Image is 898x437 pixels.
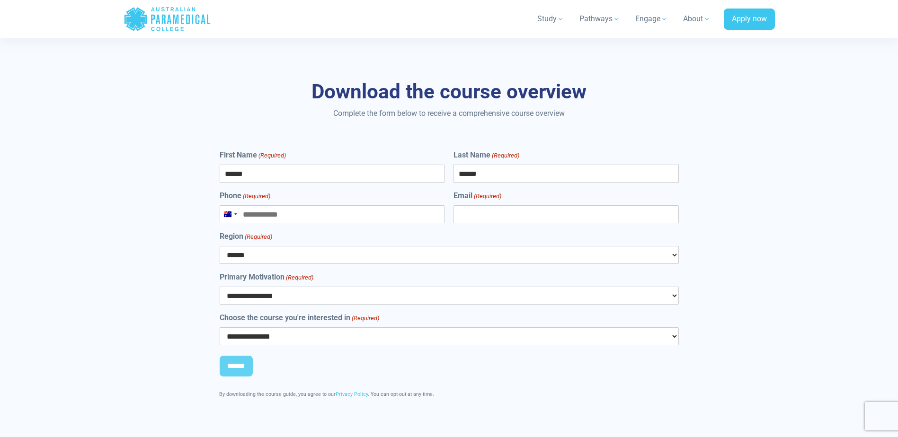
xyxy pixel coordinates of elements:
a: Study [532,6,570,32]
label: First Name [220,149,286,161]
span: By downloading the course guide, you agree to our . You can opt-out at any time. [219,391,434,397]
p: Complete the form below to receive a comprehensive course overview [172,108,726,119]
span: (Required) [258,151,286,160]
a: Australian Paramedical College [124,4,211,35]
span: (Required) [473,192,502,201]
span: (Required) [244,232,272,242]
a: About [677,6,716,32]
span: (Required) [242,192,270,201]
h3: Download the course overview [172,80,726,104]
span: (Required) [351,314,379,323]
a: Engage [630,6,674,32]
span: (Required) [491,151,520,160]
a: Pathways [574,6,626,32]
button: Selected country [220,206,240,223]
label: Email [453,190,501,201]
label: Primary Motivation [220,271,313,283]
label: Last Name [453,149,519,161]
a: Privacy Policy [336,391,368,397]
a: Apply now [724,9,775,30]
label: Choose the course you're interested in [220,312,379,323]
span: (Required) [285,273,313,282]
label: Phone [220,190,270,201]
label: Region [220,231,272,242]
